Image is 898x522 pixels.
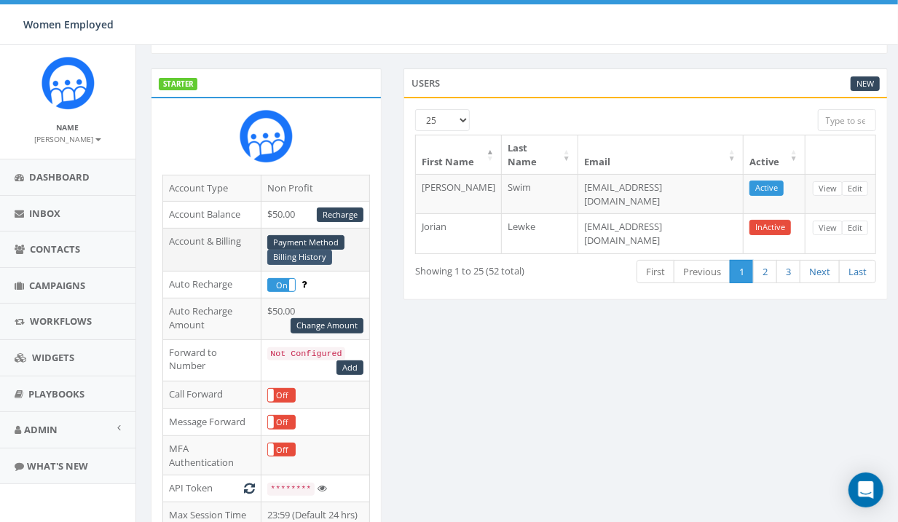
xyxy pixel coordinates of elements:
span: What's New [27,459,88,472]
a: Recharge [317,207,363,223]
span: Dashboard [29,170,90,183]
a: First [637,260,674,284]
td: Lewke [502,213,578,253]
td: Forward to Number [163,339,261,381]
img: Rally_Platform_Icon.png [41,56,95,111]
a: 2 [753,260,777,284]
i: Generate New Token [244,483,255,493]
a: Change Amount [291,318,363,333]
span: Campaigns [29,279,85,292]
div: Open Intercom Messenger [848,472,883,507]
a: Billing History [267,250,332,265]
td: Jorian [416,213,502,253]
span: Workflows [30,315,92,328]
a: Active [749,181,784,196]
span: Widgets [32,351,74,364]
a: Edit [842,181,868,197]
td: Non Profit [261,175,370,202]
th: First Name: activate to sort column descending [416,135,502,174]
label: Off [268,389,295,402]
td: Swim [502,174,578,213]
div: OnOff [267,415,296,430]
img: Rally_Platform_Icon.png [239,109,294,164]
td: Account Balance [163,201,261,229]
td: [PERSON_NAME] [416,174,502,213]
th: Email: activate to sort column ascending [578,135,744,174]
div: Showing 1 to 25 (52 total) [415,258,594,278]
a: 1 [730,260,754,284]
div: OnOff [267,278,296,293]
a: Next [800,260,840,284]
span: Women Employed [23,17,114,31]
label: Off [268,443,295,456]
td: Account & Billing [163,229,261,272]
td: Message Forward [163,408,261,435]
a: Payment Method [267,235,344,250]
a: Edit [842,221,868,236]
small: [PERSON_NAME] [35,134,101,144]
a: 3 [776,260,800,284]
span: Playbooks [28,387,84,400]
a: [PERSON_NAME] [35,132,101,145]
td: Call Forward [163,381,261,408]
a: Add [336,360,363,376]
td: [EMAIL_ADDRESS][DOMAIN_NAME] [578,174,744,213]
th: Last Name: activate to sort column ascending [502,135,578,174]
label: STARTER [159,78,197,91]
a: Last [839,260,876,284]
span: Enable to prevent campaign failure. [302,277,307,290]
code: Not Configured [267,347,344,360]
td: MFA Authentication [163,436,261,475]
span: Inbox [29,207,60,220]
input: Type to search [818,109,876,131]
div: Users [403,68,888,98]
td: $50.00 [261,201,370,229]
label: On [268,279,295,292]
label: Off [268,416,295,429]
a: Previous [674,260,730,284]
td: $50.00 [261,298,370,339]
span: Contacts [30,242,80,256]
a: InActive [749,220,791,235]
th: Active: activate to sort column ascending [744,135,806,174]
td: Auto Recharge [163,271,261,298]
td: [EMAIL_ADDRESS][DOMAIN_NAME] [578,213,744,253]
a: View [813,221,843,236]
td: Auto Recharge Amount [163,298,261,339]
div: OnOff [267,388,296,403]
td: API Token [163,475,261,502]
small: Name [57,122,79,133]
div: OnOff [267,443,296,457]
td: Account Type [163,175,261,202]
a: New [851,76,880,92]
a: View [813,181,843,197]
span: Admin [24,423,58,436]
